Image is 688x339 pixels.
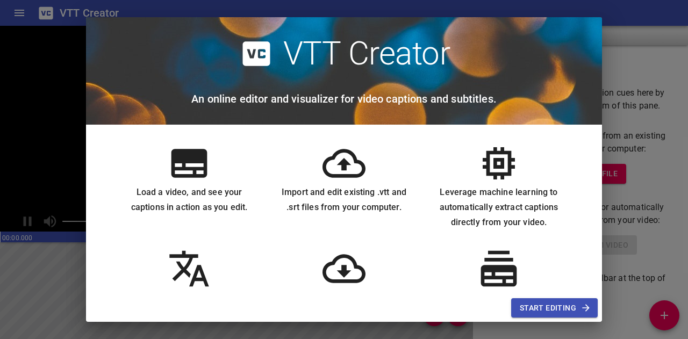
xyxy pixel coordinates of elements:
[520,301,589,315] span: Start Editing
[275,185,413,215] h6: Import and edit existing .vtt and .srt files from your computer.
[275,290,413,335] h6: Export your work to a .vtt file for use anywhere on the web, or a .srt file for use offline.
[430,185,568,230] h6: Leverage machine learning to automatically extract captions directly from your video.
[430,290,568,335] h6: Automatically extract captions from many videos at once with Batch Transcribe
[283,34,450,73] h2: VTT Creator
[120,290,258,335] h6: Translate your captions automatically using Google Translate.
[191,90,497,107] h6: An online editor and visualizer for video captions and subtitles.
[511,298,598,318] button: Start Editing
[120,185,258,215] h6: Load a video, and see your captions in action as you edit.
